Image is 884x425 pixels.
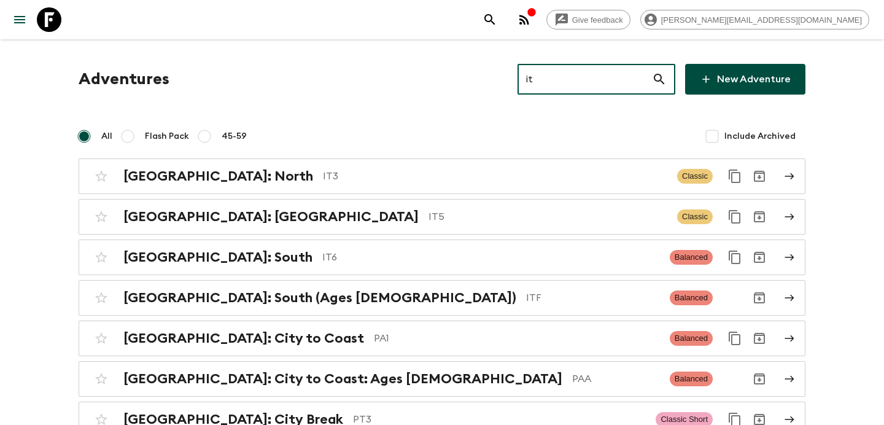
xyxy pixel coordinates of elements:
[123,249,312,265] h2: [GEOGRAPHIC_DATA]: South
[374,331,660,346] p: PA1
[572,372,660,386] p: PAA
[565,15,630,25] span: Give feedback
[747,326,772,351] button: Archive
[323,169,667,184] p: IT3
[685,64,805,95] a: New Adventure
[723,205,747,229] button: Duplicate for 45-59
[724,130,796,142] span: Include Archived
[123,371,562,387] h2: [GEOGRAPHIC_DATA]: City to Coast: Ages [DEMOGRAPHIC_DATA]
[79,67,169,92] h1: Adventures
[670,331,713,346] span: Balanced
[747,245,772,270] button: Archive
[670,290,713,305] span: Balanced
[123,330,364,346] h2: [GEOGRAPHIC_DATA]: City to Coast
[428,209,667,224] p: IT5
[723,164,747,189] button: Duplicate for 45-59
[677,169,713,184] span: Classic
[723,326,747,351] button: Duplicate for 45-59
[79,280,805,316] a: [GEOGRAPHIC_DATA]: South (Ages [DEMOGRAPHIC_DATA])ITFBalancedArchive
[747,286,772,310] button: Archive
[640,10,869,29] div: [PERSON_NAME][EMAIL_ADDRESS][DOMAIN_NAME]
[79,158,805,194] a: [GEOGRAPHIC_DATA]: NorthIT3ClassicDuplicate for 45-59Archive
[670,250,713,265] span: Balanced
[747,164,772,189] button: Archive
[478,7,502,32] button: search adventures
[677,209,713,224] span: Classic
[670,372,713,386] span: Balanced
[654,15,869,25] span: [PERSON_NAME][EMAIL_ADDRESS][DOMAIN_NAME]
[222,130,247,142] span: 45-59
[101,130,112,142] span: All
[518,62,652,96] input: e.g. AR1, Argentina
[79,199,805,235] a: [GEOGRAPHIC_DATA]: [GEOGRAPHIC_DATA]IT5ClassicDuplicate for 45-59Archive
[123,168,313,184] h2: [GEOGRAPHIC_DATA]: North
[145,130,189,142] span: Flash Pack
[123,290,516,306] h2: [GEOGRAPHIC_DATA]: South (Ages [DEMOGRAPHIC_DATA])
[322,250,660,265] p: IT6
[7,7,32,32] button: menu
[747,205,772,229] button: Archive
[79,361,805,397] a: [GEOGRAPHIC_DATA]: City to Coast: Ages [DEMOGRAPHIC_DATA]PAABalancedArchive
[526,290,660,305] p: ITF
[546,10,630,29] a: Give feedback
[79,240,805,275] a: [GEOGRAPHIC_DATA]: SouthIT6BalancedDuplicate for 45-59Archive
[123,209,419,225] h2: [GEOGRAPHIC_DATA]: [GEOGRAPHIC_DATA]
[79,321,805,356] a: [GEOGRAPHIC_DATA]: City to CoastPA1BalancedDuplicate for 45-59Archive
[723,245,747,270] button: Duplicate for 45-59
[747,367,772,391] button: Archive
